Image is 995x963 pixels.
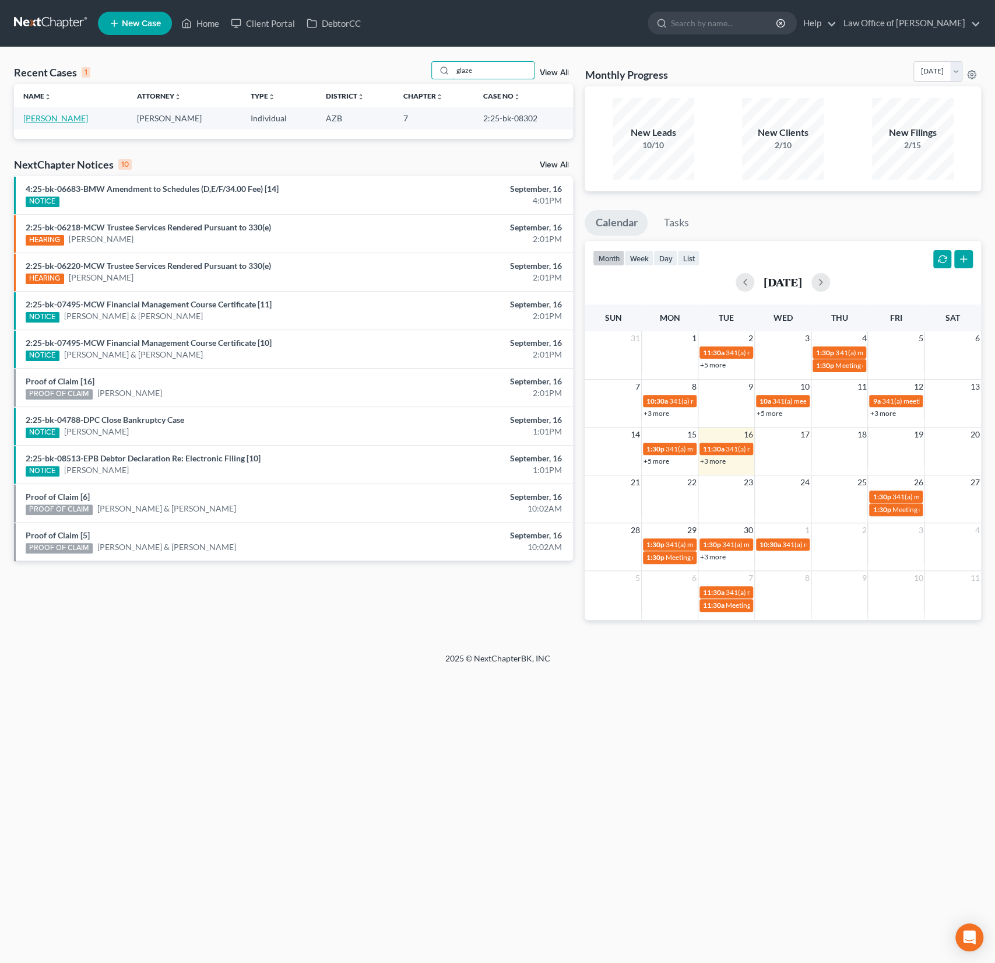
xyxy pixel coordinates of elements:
[357,93,364,100] i: unfold_more
[97,387,162,399] a: [PERSON_NAME]
[585,210,648,236] a: Calendar
[166,653,830,674] div: 2025 © NextChapterBK, INC
[64,349,203,360] a: [PERSON_NAME] & [PERSON_NAME]
[69,272,133,283] a: [PERSON_NAME]
[391,426,561,437] div: 1:01PM
[872,139,954,151] div: 2/15
[917,331,924,345] span: 5
[26,492,90,502] a: Proof of Claim [6]
[799,475,811,489] span: 24
[391,349,561,360] div: 2:01PM
[251,92,275,100] a: Typeunfold_more
[772,397,885,405] span: 341(a) meeting for [PERSON_NAME]
[835,348,948,357] span: 341(a) meeting for [PERSON_NAME]
[44,93,51,100] i: unfold_more
[391,387,561,399] div: 2:01PM
[97,503,236,514] a: [PERSON_NAME] & [PERSON_NAME]
[856,380,867,394] span: 11
[26,261,271,271] a: 2:25-bk-06220-MCW Trustee Services Rendered Pursuant to 330(e)
[969,475,981,489] span: 27
[97,541,236,553] a: [PERSON_NAME] & [PERSON_NAME]
[268,93,275,100] i: unfold_more
[804,523,811,537] span: 1
[391,464,561,476] div: 1:01PM
[686,523,698,537] span: 29
[870,409,895,418] a: +3 more
[483,92,521,100] a: Case Nounfold_more
[391,414,561,426] div: September, 16
[703,601,725,610] span: 11:30a
[26,351,59,361] div: NOTICE
[23,113,88,123] a: [PERSON_NAME]
[26,428,59,438] div: NOTICE
[703,444,725,453] span: 11:30a
[26,466,59,477] div: NOTICE
[945,313,960,323] span: Sat
[474,107,574,129] td: 2:25-bk-08302
[747,571,754,585] span: 7
[912,428,924,442] span: 19
[26,274,64,284] div: HEARING
[653,210,699,236] a: Tasks
[666,540,834,549] span: 341(a) meeting for [PERSON_NAME] [PERSON_NAME]
[860,571,867,585] span: 9
[436,93,443,100] i: unfold_more
[700,552,726,561] a: +3 more
[726,588,838,597] span: 341(a) meeting for [PERSON_NAME]
[703,540,721,549] span: 1:30p
[26,543,93,554] div: PROOF OF CLAIM
[816,361,834,370] span: 1:30p
[26,530,90,540] a: Proof of Claim [5]
[26,415,184,425] a: 2:25-bk-04788-DPC Close Bankruptcy Case
[691,571,698,585] span: 6
[539,69,568,77] a: View All
[630,523,641,537] span: 28
[860,523,867,537] span: 2
[742,126,824,139] div: New Clients
[835,361,965,370] span: Meeting of Creditors for [PERSON_NAME]
[666,553,851,562] span: Meeting of Creditors for [PERSON_NAME] [PERSON_NAME]
[391,503,561,514] div: 10:02AM
[391,195,561,206] div: 4:01PM
[391,233,561,245] div: 2:01PM
[391,272,561,283] div: 2:01PM
[804,331,811,345] span: 3
[391,337,561,349] div: September, 16
[26,235,64,246] div: HEARING
[634,380,641,394] span: 7
[747,331,754,345] span: 2
[969,428,981,442] span: 20
[174,93,181,100] i: unfold_more
[14,65,90,79] div: Recent Cases
[585,68,667,82] h3: Monthly Progress
[700,457,726,465] a: +3 more
[391,376,561,387] div: September, 16
[831,313,848,323] span: Thu
[64,426,129,437] a: [PERSON_NAME]
[391,453,561,464] div: September, 16
[128,107,241,129] td: [PERSON_NAME]
[912,380,924,394] span: 12
[26,389,93,400] div: PROOF OF CLAIM
[760,540,781,549] span: 10:30a
[23,92,51,100] a: Nameunfold_more
[764,276,802,288] h2: [DATE]
[26,184,279,194] a: 4:25-bk-06683-BMW Amendment to Schedules (D,E/F/34.00 Fee) [14]
[646,540,664,549] span: 1:30p
[974,331,981,345] span: 6
[26,299,272,309] a: 2:25-bk-07495-MCW Financial Management Course Certificate [11]
[452,62,534,79] input: Search by name...
[873,505,891,514] span: 1:30p
[317,107,395,129] td: AZB
[646,553,664,562] span: 1:30p
[816,348,834,357] span: 1:30p
[630,475,641,489] span: 21
[955,923,983,951] div: Open Intercom Messenger
[782,540,895,549] span: 341(a) meeting for [PERSON_NAME]
[873,492,891,501] span: 1:30p
[646,397,668,405] span: 10:30a
[26,453,261,463] a: 2:25-bk-08513-EPB Debtor Declaration Re: Electronic Filing [10]
[660,313,680,323] span: Mon
[630,331,641,345] span: 31
[890,313,902,323] span: Fri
